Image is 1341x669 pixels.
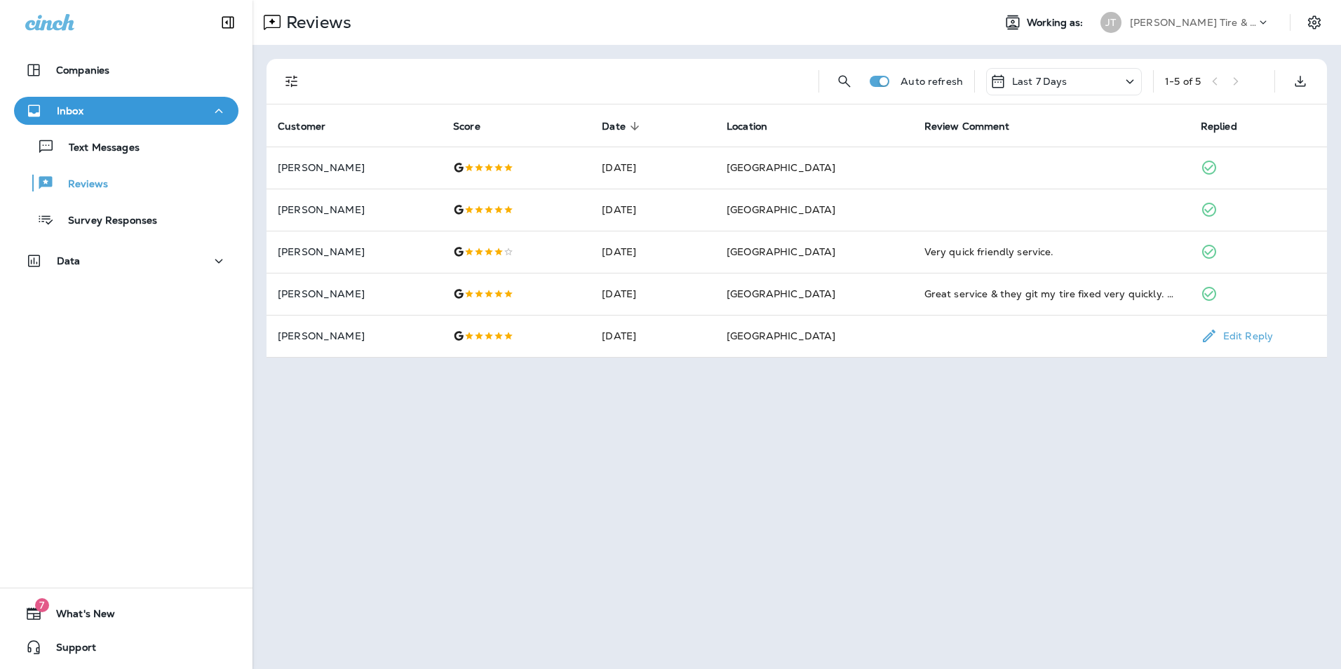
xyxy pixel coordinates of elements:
div: Great service & they git my tire fixed very quickly. Highly recommend! [924,287,1178,301]
td: [DATE] [591,273,715,315]
span: [GEOGRAPHIC_DATA] [727,245,835,258]
span: Customer [278,121,325,133]
td: [DATE] [591,231,715,273]
p: Companies [56,65,109,76]
span: Location [727,120,786,133]
button: 7What's New [14,600,238,628]
span: Score [453,120,499,133]
p: [PERSON_NAME] [278,288,431,299]
p: Data [57,255,81,266]
p: [PERSON_NAME] [278,330,431,342]
button: Companies [14,56,238,84]
span: Date [602,121,626,133]
td: [DATE] [591,189,715,231]
div: 1 - 5 of 5 [1165,76,1201,87]
span: [GEOGRAPHIC_DATA] [727,330,835,342]
p: [PERSON_NAME] [278,162,431,173]
button: Survey Responses [14,205,238,234]
span: Replied [1201,120,1255,133]
span: 7 [35,598,49,612]
span: Review Comment [924,120,1028,133]
p: Auto refresh [901,76,963,87]
div: Very quick friendly service. [924,245,1178,259]
button: Settings [1302,10,1327,35]
button: Inbox [14,97,238,125]
p: [PERSON_NAME] Tire & Auto [1130,17,1256,28]
span: [GEOGRAPHIC_DATA] [727,203,835,216]
button: Reviews [14,168,238,198]
span: Score [453,121,480,133]
span: Support [42,642,96,658]
p: Last 7 Days [1012,76,1067,87]
p: [PERSON_NAME] [278,204,431,215]
p: [PERSON_NAME] [278,246,431,257]
button: Text Messages [14,132,238,161]
button: Support [14,633,238,661]
p: Survey Responses [54,215,157,228]
span: Location [727,121,767,133]
p: Reviews [54,178,108,191]
button: Filters [278,67,306,95]
p: Inbox [57,105,83,116]
div: JT [1100,12,1121,33]
td: [DATE] [591,315,715,357]
button: Search Reviews [830,67,858,95]
p: Text Messages [55,142,140,155]
span: [GEOGRAPHIC_DATA] [727,288,835,300]
p: Reviews [281,12,351,33]
span: Replied [1201,121,1237,133]
span: Working as: [1027,17,1086,29]
span: Review Comment [924,121,1010,133]
span: [GEOGRAPHIC_DATA] [727,161,835,174]
span: Customer [278,120,344,133]
button: Export as CSV [1286,67,1314,95]
p: Edit Reply [1218,330,1273,342]
td: [DATE] [591,147,715,189]
button: Collapse Sidebar [208,8,248,36]
span: What's New [42,608,115,625]
button: Data [14,247,238,275]
span: Date [602,120,644,133]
